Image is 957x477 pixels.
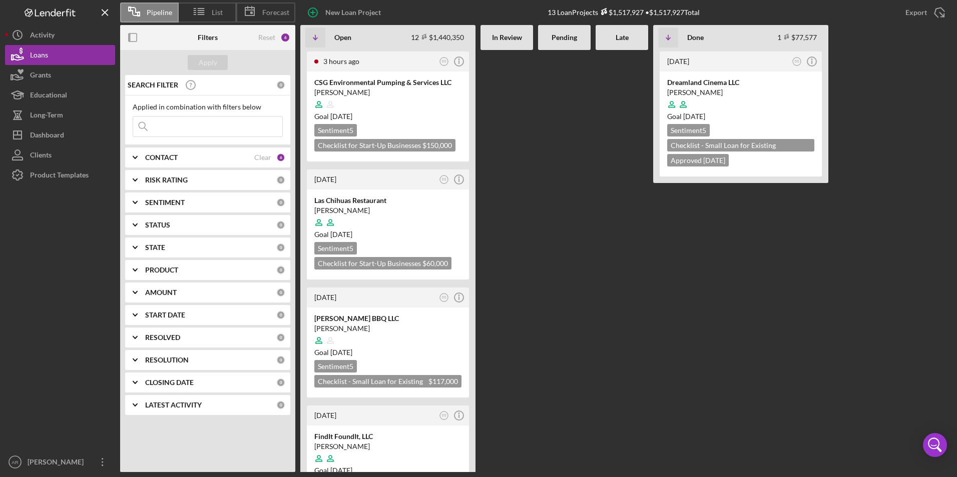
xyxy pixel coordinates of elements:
b: CLOSING DATE [145,378,194,386]
span: Goal [314,348,352,356]
span: Forecast [262,8,289,16]
button: Apply [188,55,228,70]
time: 2025-09-26 18:02 [323,57,359,65]
span: $117,000 [428,377,458,385]
time: 2025-02-12 17:14 [667,57,689,65]
div: 0 [276,310,285,319]
div: [PERSON_NAME] [314,205,461,215]
a: [DATE]DS[PERSON_NAME] BBQ LLC[PERSON_NAME]Goal [DATE]Sentiment5Checklist - Small Loan for Existin... [305,286,470,399]
div: [PERSON_NAME] [314,323,461,333]
div: Checklist - Small Loan for Existing Businesses $77,577 [667,139,814,151]
time: 11/08/2025 [330,112,352,120]
text: DS [795,59,800,63]
div: Las Chihuas Restaurant [314,195,461,205]
button: Export [895,2,952,22]
div: 6 [280,32,290,42]
button: Loans [5,45,115,65]
time: 2025-09-24 21:25 [314,175,336,183]
div: [PERSON_NAME] [314,441,461,451]
button: Clients [5,145,115,165]
div: Checklist for Start-Up Businesses [314,139,455,151]
div: [PERSON_NAME] BBQ LLC [314,313,461,323]
div: Reset [258,33,275,41]
span: Goal [667,112,705,120]
b: SENTIMENT [145,198,185,206]
time: 10/23/2025 [330,466,352,474]
button: DS [437,409,451,422]
div: Checklist - Small Loan for Existing Businesses [314,375,461,387]
div: Open Intercom Messenger [923,433,947,457]
b: START DATE [145,311,185,319]
button: Product Templates [5,165,115,185]
div: Sentiment 5 [314,242,357,254]
b: LATEST ACTIVITY [145,401,202,409]
time: 2025-09-24 00:28 [314,411,336,419]
b: STATUS [145,221,170,229]
div: Clients [30,145,52,167]
div: Product Templates [30,165,89,187]
div: 0 [276,80,285,89]
b: Pending [552,33,577,41]
div: Activity [30,25,55,47]
div: Grants [30,65,51,87]
div: [PERSON_NAME] [314,87,461,97]
text: DS [442,59,447,63]
div: New Loan Project [325,2,381,22]
div: Loans [30,45,48,67]
div: 0 [276,333,285,342]
text: DS [442,177,447,181]
div: Approved [DATE] [667,154,729,166]
b: Open [334,33,351,41]
button: New Loan Project [300,2,391,22]
div: Educational [30,85,67,107]
div: 13 Loan Projects • $1,517,927 Total [548,8,700,16]
time: 2025-09-24 21:23 [314,293,336,301]
time: 10/28/2024 [683,112,705,120]
b: STATE [145,243,165,251]
div: Checklist for Start-Up Businesses [314,257,451,269]
div: FindIt FoundIt, LLC [314,431,461,441]
span: Goal [314,112,352,120]
div: [PERSON_NAME] [667,87,814,97]
button: DS [437,291,451,304]
b: Late [616,33,629,41]
span: $150,000 [422,141,452,149]
a: Educational [5,85,115,105]
div: 0 [276,378,285,387]
button: AR[PERSON_NAME] [5,452,115,472]
div: Long-Term [30,105,63,127]
div: 0 [276,288,285,297]
b: CONTACT [145,153,178,161]
button: Grants [5,65,115,85]
div: Export [905,2,927,22]
div: Sentiment 5 [314,124,357,136]
div: [PERSON_NAME] [25,452,90,474]
div: 0 [276,243,285,252]
span: Goal [314,466,352,474]
b: RESOLVED [145,333,180,341]
b: SEARCH FILTER [128,81,178,89]
a: 3 hours agoDSCSG Environmental Pumping & Services LLC[PERSON_NAME]Goal [DATE]Sentiment5Checklist ... [305,50,470,163]
div: Dashboard [30,125,64,147]
a: Activity [5,25,115,45]
div: 0 [276,400,285,409]
div: Applied in combination with filters below [133,103,283,111]
a: [DATE]DSLas Chihuas Restaurant[PERSON_NAME]Goal [DATE]Sentiment5Checklist for Start-Up Businesses... [305,168,470,281]
text: DS [442,295,447,299]
b: RESOLUTION [145,356,189,364]
button: DS [790,55,804,68]
div: 0 [276,220,285,229]
div: 0 [276,265,285,274]
text: AR [12,459,18,465]
b: In Review [492,33,522,41]
b: Filters [198,33,218,41]
button: DS [437,55,451,68]
div: $1,517,927 [598,8,644,16]
time: 09/19/2025 [330,230,352,238]
div: Dreamland Cinema LLC [667,77,814,87]
div: Apply [199,55,217,70]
